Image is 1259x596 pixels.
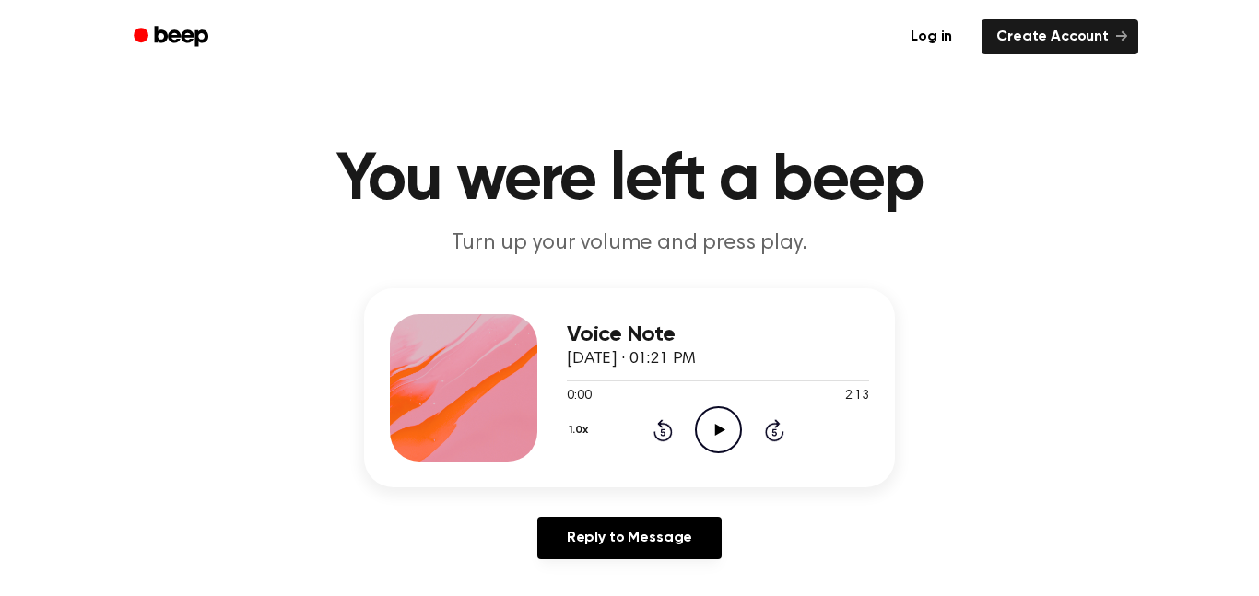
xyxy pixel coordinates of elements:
[158,147,1101,214] h1: You were left a beep
[276,228,983,259] p: Turn up your volume and press play.
[567,387,591,406] span: 0:00
[537,517,722,559] a: Reply to Message
[121,19,225,55] a: Beep
[567,322,869,347] h3: Voice Note
[567,415,594,446] button: 1.0x
[982,19,1138,54] a: Create Account
[567,351,696,368] span: [DATE] · 01:21 PM
[892,16,971,58] a: Log in
[845,387,869,406] span: 2:13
